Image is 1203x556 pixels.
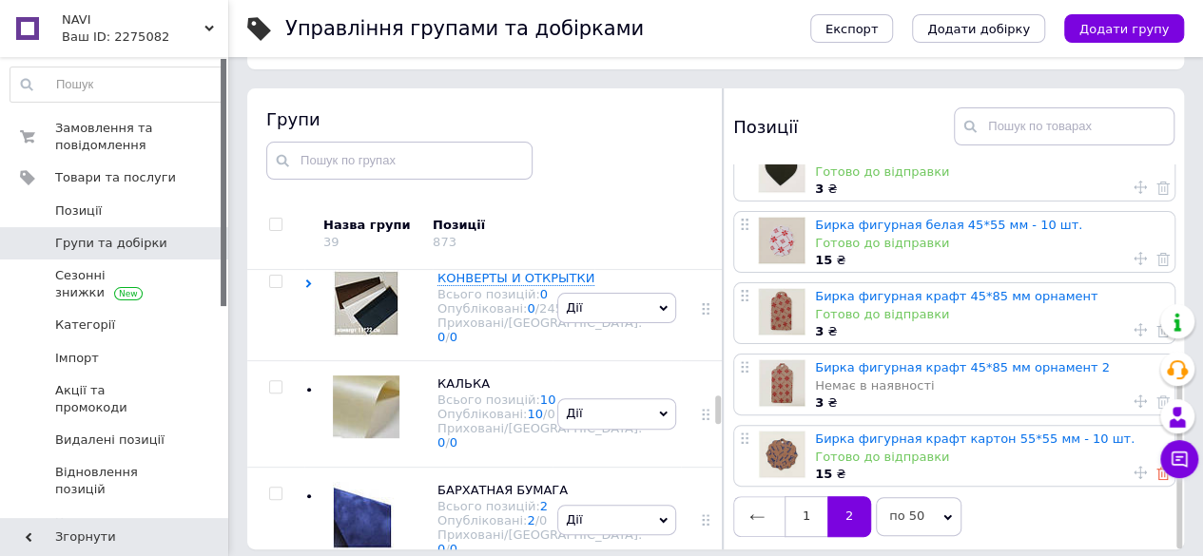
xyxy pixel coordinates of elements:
[876,497,961,535] span: по 50
[437,499,642,513] div: Всього позицій:
[540,393,556,407] a: 10
[55,382,176,416] span: Акції та промокоди
[445,435,457,450] span: /
[433,217,594,234] div: Позиції
[266,142,533,180] input: Пошук по групах
[815,252,1165,269] div: ₴
[55,514,163,531] span: Характеристики
[1156,393,1170,410] a: Видалити товар
[10,67,223,102] input: Пошук
[527,407,543,421] a: 10
[437,301,642,316] div: Опубліковані:
[810,14,894,43] button: Експорт
[55,202,102,220] span: Позиції
[815,181,1165,198] div: ₴
[535,301,563,316] span: /
[437,542,445,556] a: 0
[433,235,456,249] div: 873
[733,107,954,145] div: Позиції
[445,542,457,556] span: /
[1156,250,1170,267] a: Видалити товар
[815,163,1165,181] div: Готово до відправки
[815,466,1165,483] div: ₴
[566,406,582,420] span: Дії
[815,218,1082,232] a: Бирка фигурная белая 45*55 мм - 10 шт.
[815,323,1165,340] div: ₴
[437,407,642,421] div: Опубліковані:
[333,270,399,336] img: КОНВЕРТЫ И ОТКРЫТКИ
[55,350,99,367] span: Імпорт
[437,271,594,285] span: КОНВЕРТЫ И ОТКРЫТКИ
[815,394,1165,412] div: ₴
[55,120,176,154] span: Замовлення та повідомлення
[539,301,563,316] div: 245
[527,513,534,527] a: 2
[55,267,176,301] span: Сезонні знижки
[266,107,704,131] div: Групи
[540,287,548,301] a: 0
[954,107,1174,145] input: Пошук по товарах
[825,22,879,36] span: Експорт
[437,316,642,344] div: Приховані/[GEOGRAPHIC_DATA]:
[815,431,1135,446] a: Бирка фигурная крафт картон 55*55 мм - 10 шт.
[437,287,642,301] div: Всього позицій:
[535,513,548,527] span: /
[815,377,1165,394] div: Немає в наявності
[815,235,1165,252] div: Готово до відправки
[566,300,582,315] span: Дії
[437,376,490,391] span: КАЛЬКА
[333,375,399,438] img: КАЛЬКА
[333,482,399,548] img: БАРХАТНАЯ БУМАГА
[815,289,1097,303] a: Бирка фигурная крафт 45*85 мм орнамент
[912,14,1045,43] button: Додати добірку
[62,29,228,46] div: Ваш ID: 2275082
[1156,321,1170,338] a: Видалити товар
[437,435,445,450] a: 0
[785,496,827,536] a: 1
[1079,22,1169,36] span: Додати групу
[437,330,445,344] a: 0
[927,22,1030,36] span: Додати добірку
[566,512,582,527] span: Дії
[815,182,824,196] b: 3
[437,513,642,527] div: Опубліковані:
[815,306,1165,323] div: Готово до відправки
[323,235,340,249] div: 39
[323,217,418,234] div: Назва групи
[437,483,568,497] span: БАРХАТНАЯ БУМАГА
[1156,179,1170,196] a: Видалити товар
[62,11,204,29] span: NAVI
[1064,14,1184,43] button: Додати групу
[827,496,871,536] a: 2
[543,407,555,421] span: /
[540,499,548,513] a: 2
[815,360,1110,374] a: Бирка фигурная крафт 45*85 мм орнамент 2
[450,330,457,344] a: 0
[815,449,1165,466] div: Готово до відправки
[437,527,642,556] div: Приховані/[GEOGRAPHIC_DATA]:
[815,324,824,338] b: 3
[450,435,457,450] a: 0
[55,235,167,252] span: Групи та добірки
[539,513,547,527] div: 0
[527,301,534,316] a: 0
[437,393,642,407] div: Всього позицій:
[1160,440,1198,478] button: Чат з покупцем
[55,431,165,449] span: Видалені позиції
[437,421,642,450] div: Приховані/[GEOGRAPHIC_DATA]:
[815,467,832,481] b: 15
[450,542,457,556] a: 0
[815,253,832,267] b: 15
[55,316,115,334] span: Категорії
[547,407,554,421] div: 0
[1156,464,1170,481] a: Видалити товар
[285,17,644,40] h1: Управління групами та добірками
[55,464,176,498] span: Відновлення позицій
[55,169,176,186] span: Товари та послуги
[815,395,824,410] b: 3
[445,330,457,344] span: /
